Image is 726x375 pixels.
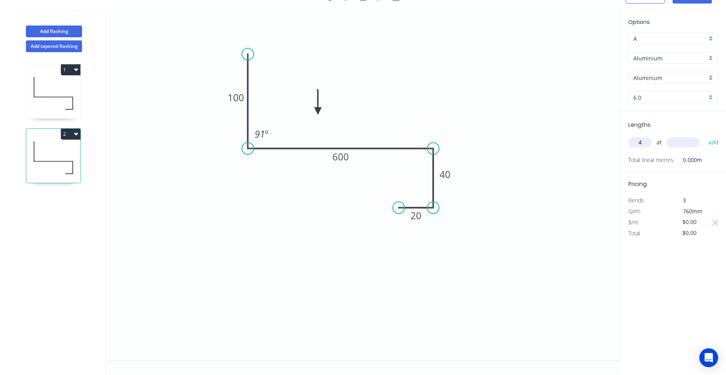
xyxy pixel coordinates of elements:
tspan: 100 [228,91,244,104]
span: Girth [628,208,640,215]
tspan: 600 [332,150,349,163]
span: 760mm [683,208,702,215]
input: Colour [633,74,707,82]
tspan: 91 [255,127,265,140]
input: Material [633,54,707,62]
span: Total [628,229,640,237]
tspan: 40 [440,168,451,181]
button: 1 [61,64,80,75]
span: 0.000m [673,155,702,166]
span: Total lineal metres [628,155,673,166]
tspan: º [265,127,268,140]
span: at [657,137,662,148]
button: add [704,136,723,149]
span: Pricing [628,180,647,188]
input: Thickness [633,93,707,102]
button: 2 [61,129,80,140]
span: Lengths [628,121,651,129]
button: Add flashing [26,25,82,37]
tspan: 20 [410,209,421,222]
span: Bends [628,197,644,204]
div: Open Intercom Messenger [699,348,718,367]
span: $/m [628,218,638,226]
span: Options [628,18,650,26]
span: 3 [683,197,686,204]
button: Add tapered flashing [26,40,82,52]
input: Price level [633,35,707,43]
